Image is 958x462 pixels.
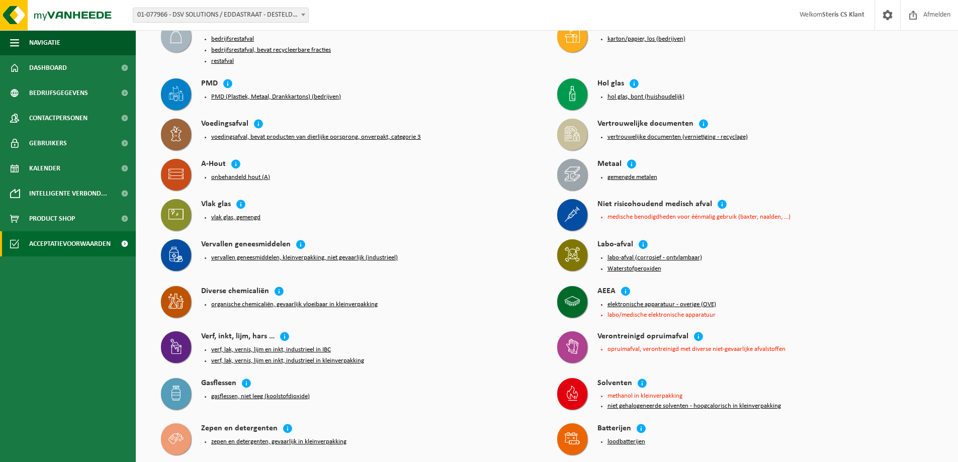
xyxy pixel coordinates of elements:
[607,173,657,181] button: gemengde metalen
[29,156,60,181] span: Kalender
[597,78,624,90] h4: Hol glas
[597,199,712,211] h4: Niet risicohoudend medisch afval
[201,378,236,390] h4: Gasflessen
[607,214,933,220] li: medische benodigdheden voor éénmalig gebruik (baxter, naalden, ...)
[607,265,661,273] button: Waterstofperoxiden
[201,159,226,170] h4: A-Hout
[211,133,421,141] button: voedingsafval, bevat producten van dierlijke oorsprong, onverpakt, categorie 3
[211,35,254,43] button: bedrijfsrestafval
[133,8,309,23] span: 01-077966 - DSV SOLUTIONS / EDDASTRAAT - DESTELDONK
[211,301,378,309] button: organische chemicaliën, gevaarlijk vloeibaar in kleinverpakking
[597,159,622,170] h4: Metaal
[607,346,933,352] li: opruimafval, verontreinigd met diverse niet-gevaarlijke afvalstoffen
[29,55,67,80] span: Dashboard
[607,301,716,309] button: elektronische apparatuur - overige (OVE)
[29,231,111,256] span: Acceptatievoorwaarden
[597,286,616,298] h4: AEEA
[201,286,269,298] h4: Diverse chemicaliën
[211,93,341,101] button: PMD (Plastiek, Metaal, Drankkartons) (bedrijven)
[211,57,234,65] button: restafval
[211,254,398,262] button: vervallen geneesmiddelen, kleinverpakking, niet gevaarlijk (industrieel)
[597,331,688,343] h4: Verontreinigd opruimafval
[29,206,75,231] span: Product Shop
[211,393,310,401] button: gasflessen, niet leeg (koolstofdioxide)
[597,378,632,390] h4: Solventen
[211,46,331,54] button: bedrijfsrestafval, bevat recycleerbare fracties
[597,423,631,435] h4: Batterijen
[201,78,218,90] h4: PMD
[211,357,364,365] button: verf, lak, vernis, lijm en inkt, industrieel in kleinverpakking
[597,239,633,251] h4: Labo-afval
[201,423,278,435] h4: Zepen en detergenten
[29,131,67,156] span: Gebruikers
[607,393,933,399] li: methanol in kleinverpakking
[201,239,291,251] h4: Vervallen geneesmiddelen
[133,8,308,22] span: 01-077966 - DSV SOLUTIONS / EDDASTRAAT - DESTELDONK
[29,30,60,55] span: Navigatie
[29,106,88,131] span: Contactpersonen
[607,93,684,101] button: hol glas, bont (huishoudelijk)
[822,11,864,19] strong: Steris CS Klant
[607,133,748,141] button: vertrouwelijke documenten (vernietiging - recyclage)
[607,254,702,262] button: labo-afval (corrosief - ontvlambaar)
[597,119,693,130] h4: Vertrouwelijke documenten
[211,346,331,354] button: verf, lak, vernis, lijm en inkt, industrieel in IBC
[211,438,346,446] button: zepen en detergenten, gevaarlijk in kleinverpakking
[201,331,275,343] h4: Verf, inkt, lijm, hars …
[29,181,107,206] span: Intelligente verbond...
[29,80,88,106] span: Bedrijfsgegevens
[211,214,260,222] button: vlak glas, gemengd
[201,199,231,211] h4: Vlak glas
[607,402,781,410] button: niet gehalogeneerde solventen - hoogcalorisch in kleinverpakking
[211,173,270,181] button: onbehandeld hout (A)
[201,119,248,130] h4: Voedingsafval
[607,35,685,43] button: karton/papier, los (bedrijven)
[607,312,933,318] li: labo/medische elektronische apparatuur
[607,438,645,446] button: loodbatterijen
